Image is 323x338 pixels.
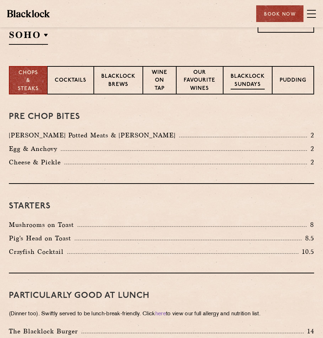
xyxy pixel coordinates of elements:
p: 2 [307,131,314,140]
p: Egg & Anchovy [9,144,61,154]
p: Blacklock Sundays [231,73,265,89]
p: Our favourite wines [184,69,216,94]
p: [PERSON_NAME] Potted Meats & [PERSON_NAME] [9,130,179,140]
div: Book Now [256,5,303,22]
p: 2 [307,158,314,167]
p: (Dinner too). Swiftly served to be lunch-break-friendly. Click to view our full allergy and nutri... [9,309,314,319]
h3: Pre Chop Bites [9,112,314,121]
p: Chops & Steaks [17,69,40,93]
p: Pudding [280,77,306,86]
p: Wine on Tap [150,69,168,94]
h3: PARTICULARLY GOOD AT LUNCH [9,291,314,300]
p: 10.5 [298,247,314,256]
a: here [155,311,166,317]
p: The Blacklock Burger [9,326,81,336]
h2: SOHO [9,29,48,45]
p: Pig's Head on Toast [9,233,75,243]
img: BL_Textured_Logo-footer-cropped.svg [7,10,50,17]
p: 8 [307,220,314,229]
p: 14 [304,327,314,336]
p: Cocktails [55,77,86,86]
p: Mushrooms on Toast [9,220,77,230]
p: Cheese & Pickle [9,157,64,167]
p: 2 [307,144,314,153]
h3: Starters [9,202,314,211]
p: Blacklock Brews [101,73,135,89]
p: Crayfish Cocktail [9,247,67,257]
p: 8.5 [302,234,314,243]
